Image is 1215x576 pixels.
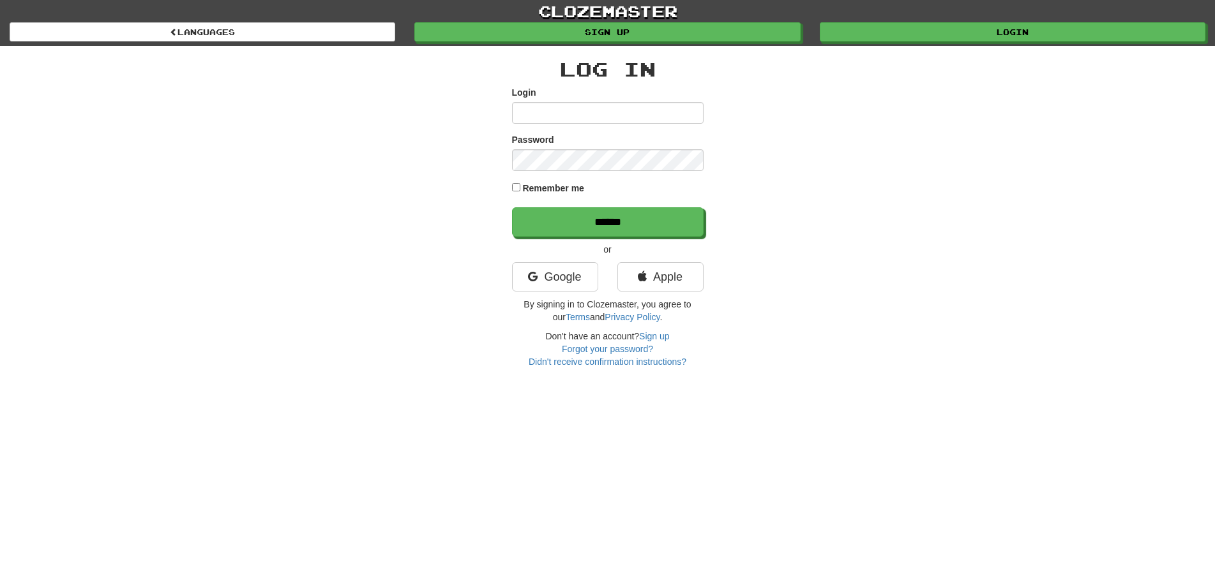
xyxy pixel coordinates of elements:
a: Privacy Policy [605,312,660,322]
p: By signing in to Clozemaster, you agree to our and . [512,298,704,323]
a: Google [512,262,598,292]
a: Terms [566,312,590,322]
label: Remember me [522,182,584,195]
a: Login [820,22,1205,41]
label: Login [512,86,536,99]
h2: Log In [512,59,704,80]
label: Password [512,133,554,146]
p: or [512,243,704,256]
a: Didn't receive confirmation instructions? [529,357,686,367]
a: Forgot your password? [562,344,653,354]
div: Don't have an account? [512,330,704,368]
a: Sign up [639,331,669,341]
a: Apple [617,262,704,292]
a: Sign up [414,22,800,41]
a: Languages [10,22,395,41]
